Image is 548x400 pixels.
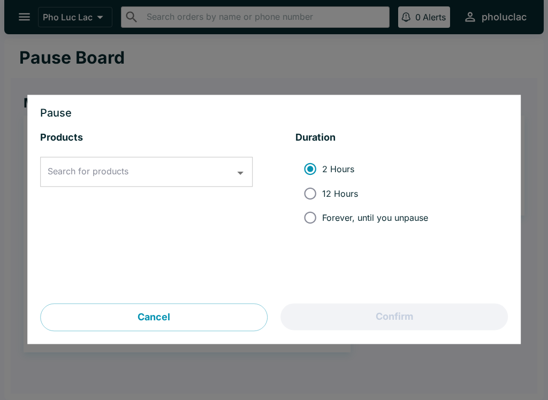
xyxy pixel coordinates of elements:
span: 2 Hours [322,164,354,174]
h3: Pause [40,108,508,119]
span: 12 Hours [322,188,358,199]
h5: Products [40,132,253,144]
button: Open [232,165,249,181]
button: Cancel [40,304,268,332]
span: Forever, until you unpause [322,212,428,223]
h5: Duration [295,132,508,144]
